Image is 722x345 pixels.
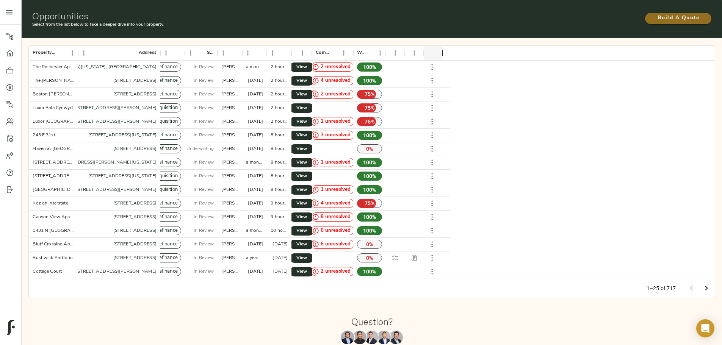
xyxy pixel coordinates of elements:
div: Workflow Progress [357,45,364,60]
div: 8 hours ago [271,187,288,193]
div: Koz on Interstate [33,200,68,207]
p: In Review [194,254,214,261]
div: DD [386,45,405,60]
a: [STREET_ADDRESS][US_STATE] [88,133,157,137]
a: View [290,144,314,154]
div: zach@fulcrumlendingcorp.com [221,159,238,166]
span: 4 unresolved [318,200,354,207]
p: 100 [357,76,382,85]
div: zach@fulcrumlendingcorp.com [221,269,238,275]
p: In Review [194,105,214,111]
a: View [290,226,314,236]
div: 8 hours ago [271,132,288,139]
p: In Review [194,227,214,234]
div: 3 days ago [273,241,288,248]
div: 4 days ago [248,214,263,220]
button: Go to next page [699,281,714,296]
h1: Opportunities [32,11,485,21]
span: % [371,91,374,98]
a: [STREET_ADDRESS] [113,228,157,233]
span: refinance [154,241,181,248]
div: justin@fulcrumlendingcorp.com [221,119,238,125]
img: Zach Frizzera [365,331,379,344]
p: 0 [357,253,382,262]
span: 6 unresolved [318,241,354,248]
div: 2 unresolved [311,267,354,276]
span: View [297,118,306,126]
div: 5 days ago [248,187,263,193]
a: View [290,240,314,249]
div: 1 unresolved [311,158,354,167]
a: View [290,185,314,195]
div: justin@fulcrumlendingcorp.com [221,214,238,220]
span: refinance [154,145,181,153]
a: View [290,117,314,126]
span: View [297,131,306,139]
div: Sunset Gardens [33,187,74,193]
div: 2 hours ago [271,105,288,111]
div: zach@fulcrumlendingcorp.com [221,64,238,70]
p: In Review [194,268,214,275]
div: 17 days ago [248,105,263,111]
span: refinance [154,64,181,71]
div: 2 hours ago [271,119,288,125]
span: View [297,227,306,235]
img: logo [7,320,15,335]
div: Created By [218,45,242,60]
span: View [297,186,306,194]
button: Sort [364,48,374,58]
button: Menu [218,47,229,59]
span: % [372,227,376,234]
button: Sort [385,48,396,58]
span: View [297,63,306,71]
span: View [297,213,306,221]
a: [STREET_ADDRESS] [113,201,157,206]
a: [STREET_ADDRESS][PERSON_NAME] [76,119,157,124]
div: a month ago [246,159,263,166]
img: Richard Le [377,331,391,344]
p: In Review [194,118,214,125]
div: 17 days ago [248,269,263,275]
div: 4 unresolved [311,76,354,85]
span: % [372,172,376,180]
a: [STREET_ADDRESS][PERSON_NAME][US_STATE] [51,160,157,165]
span: 2 unresolved [318,64,354,71]
div: 4 days ago [273,255,288,261]
div: Boston Woods Apartments [33,91,74,98]
span: % [372,213,376,221]
span: acquisition [151,173,180,180]
span: 2 unresolved [318,91,354,98]
div: 9 hours ago [271,214,288,220]
a: [STREET_ADDRESS] [113,78,157,83]
div: justin@fulcrumlendingcorp.com [221,146,238,152]
span: 1 unresolved [318,186,354,194]
button: Build A Quote [645,13,711,24]
div: 8 unresolved [311,212,354,222]
span: refinance [154,254,181,262]
span: % [372,63,376,71]
span: % [372,131,376,139]
p: In Review [194,159,214,166]
div: Open Intercom Messenger [696,319,714,337]
div: Stage [185,45,218,60]
span: 3 unresolved [318,132,354,139]
div: Report [405,45,424,60]
a: View [290,76,314,86]
a: [STREET_ADDRESS][US_STATE] [88,174,157,178]
div: 4 unresolved [311,199,354,208]
button: Menu [160,47,172,59]
div: justin@fulcrumlendingcorp.com [221,105,238,111]
p: 100 [357,226,382,235]
p: 75 [357,90,382,99]
button: Menu [67,47,78,59]
a: [STREET_ADDRESS] [113,147,157,151]
div: 2 unresolved [311,90,354,99]
div: Address [78,45,160,60]
p: 100 [357,131,382,140]
a: [STREET_ADDRESS] [113,242,157,247]
div: Luxor Bala Cynwyd [33,105,72,111]
button: Sort [252,48,263,58]
div: 7 days ago [248,200,263,207]
span: acquisition [151,118,180,125]
span: % [369,254,373,262]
